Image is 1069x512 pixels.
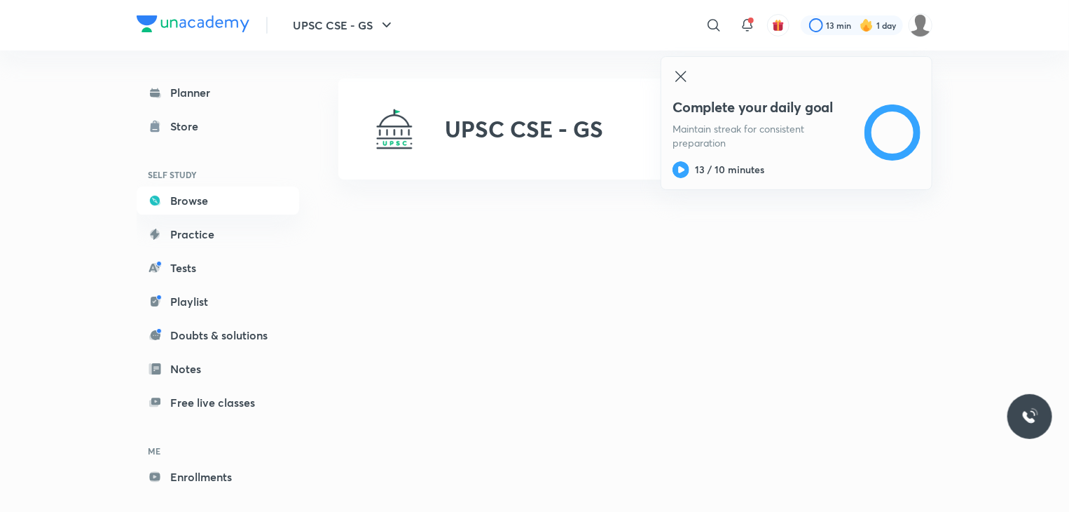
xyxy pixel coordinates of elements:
a: Playlist [137,288,299,316]
h6: ME [137,439,299,463]
h6: SELF STUDY [137,163,299,187]
img: UPSC CSE - GS [372,107,417,151]
a: Planner [137,79,299,107]
p: Maintain streak for consistent preparation [673,122,855,150]
a: Company Logo [137,15,249,36]
a: Notes [137,355,299,383]
a: Browse [137,187,299,215]
button: UPSC CSE - GS [284,11,404,39]
h2: UPSC CSE - GS [445,116,603,142]
img: avatar [772,19,785,32]
a: Practice [137,220,299,248]
h4: Complete your daily goal [673,98,855,116]
img: shubham [909,13,932,37]
a: Enrollments [137,463,299,491]
h6: 13 / 10 minutes [695,163,764,177]
a: Store [137,112,299,140]
img: streak [860,18,874,32]
img: ttu [1021,408,1038,425]
div: Store [170,118,207,135]
button: avatar [767,14,789,36]
a: Free live classes [137,389,299,417]
img: Company Logo [137,15,249,32]
a: Tests [137,254,299,282]
a: Doubts & solutions [137,321,299,349]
